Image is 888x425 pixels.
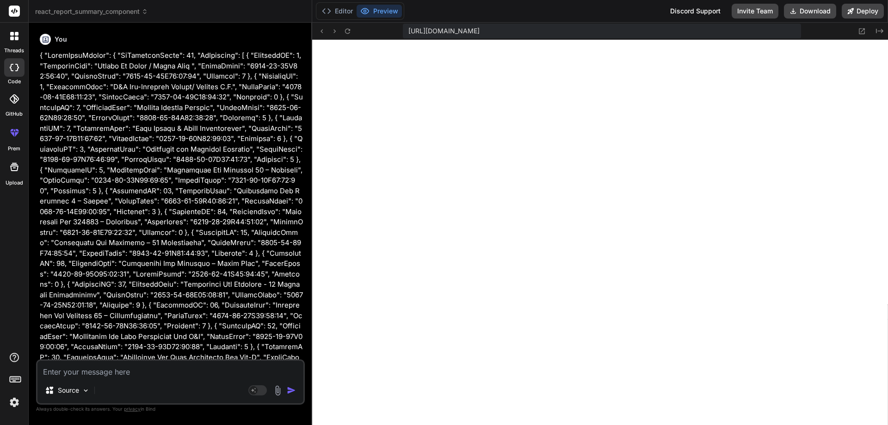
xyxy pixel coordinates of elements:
[842,4,884,18] button: Deploy
[36,405,305,413] p: Always double-check its answers. Your in Bind
[6,179,23,187] label: Upload
[287,386,296,395] img: icon
[55,35,67,44] h6: You
[272,385,283,396] img: attachment
[665,4,726,18] div: Discord Support
[732,4,778,18] button: Invite Team
[4,47,24,55] label: threads
[35,7,148,16] span: react_report_summary_component
[6,394,22,410] img: settings
[6,110,23,118] label: GitHub
[82,387,90,394] img: Pick Models
[58,386,79,395] p: Source
[408,26,480,36] span: [URL][DOMAIN_NAME]
[8,78,21,86] label: code
[784,4,836,18] button: Download
[124,406,141,412] span: privacy
[8,145,20,153] label: prem
[318,5,357,18] button: Editor
[357,5,402,18] button: Preview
